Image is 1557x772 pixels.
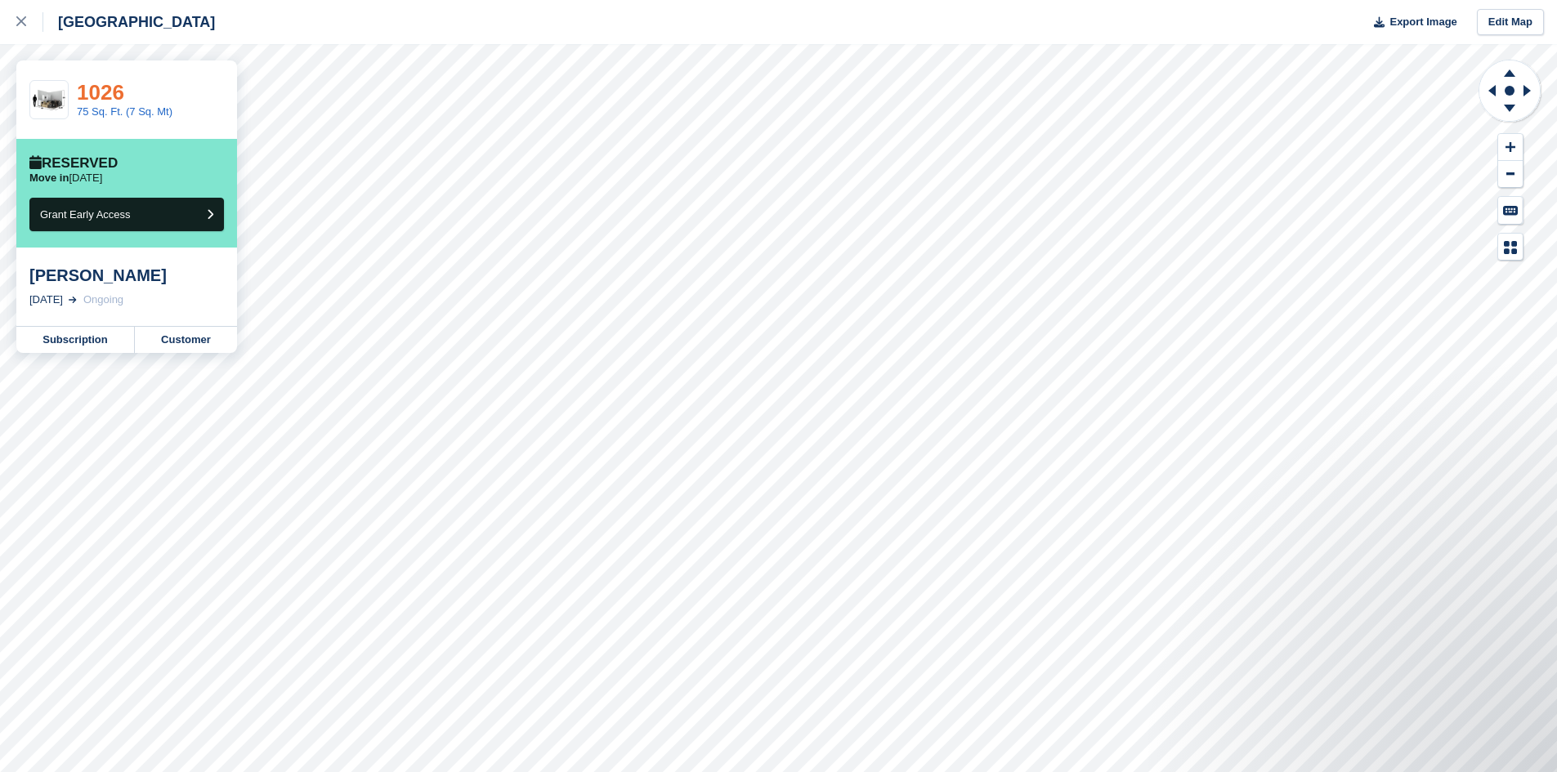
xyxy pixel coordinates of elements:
span: Move in [29,172,69,184]
button: Map Legend [1498,234,1523,261]
button: Export Image [1364,9,1457,36]
a: Subscription [16,327,135,353]
span: Export Image [1389,14,1456,30]
a: Edit Map [1477,9,1544,36]
button: Grant Early Access [29,198,224,231]
img: arrow-right-light-icn-cde0832a797a2874e46488d9cf13f60e5c3a73dbe684e267c42b8395dfbc2abf.svg [69,297,77,303]
p: [DATE] [29,172,102,185]
img: 75-sqft-unit%20(5).jpg [30,86,68,114]
a: 1026 [77,80,124,105]
div: Reserved [29,155,118,172]
span: Grant Early Access [40,208,131,221]
button: Zoom In [1498,134,1523,161]
button: Keyboard Shortcuts [1498,197,1523,224]
div: Ongoing [83,292,123,308]
div: [GEOGRAPHIC_DATA] [43,12,215,32]
a: Customer [135,327,237,353]
button: Zoom Out [1498,161,1523,188]
a: 75 Sq. Ft. (7 Sq. Mt) [77,105,172,118]
div: [PERSON_NAME] [29,266,224,285]
div: [DATE] [29,292,63,308]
